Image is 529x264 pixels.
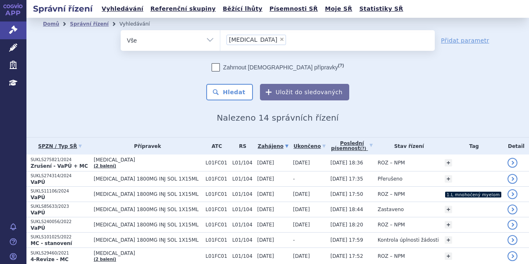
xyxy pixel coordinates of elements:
span: ROZ – NPM [378,160,405,166]
span: Zastaveno [378,207,404,212]
span: [MEDICAL_DATA] 1800MG INJ SOL 1X15ML [94,207,202,212]
i: 1.L mnohočený myelom [445,192,501,197]
p: SUKLS29460/2021 [31,250,90,256]
a: SPZN / Typ SŘ [31,140,90,152]
span: [DATE] 18:44 [331,207,363,212]
span: [DATE] [293,160,310,166]
span: [MEDICAL_DATA] 1800MG INJ SOL 1X15ML [94,237,202,243]
a: + [445,252,452,260]
a: detail [508,174,517,184]
span: × [279,37,284,42]
th: Stav řízení [374,138,441,155]
span: L01/104 [232,222,253,228]
li: Vyhledávání [119,18,161,30]
span: ROZ – NPM [378,191,405,197]
span: Přerušeno [378,176,403,182]
span: [DATE] [257,237,274,243]
a: Referenční skupiny [148,3,218,14]
p: SUKLS240056/2022 [31,219,90,225]
span: L01FC01 [205,253,228,259]
a: (2 balení) [94,164,116,168]
span: L01FC01 [205,160,228,166]
span: [MEDICAL_DATA] 1800MG INJ SOL 1X15ML [94,222,202,228]
span: [DATE] 17:35 [331,176,363,182]
span: [MEDICAL_DATA] [94,250,202,256]
a: Domů [43,21,59,27]
span: L01/104 [232,253,253,259]
a: Moje SŘ [322,3,355,14]
span: [DATE] [257,160,274,166]
span: L01/104 [232,160,253,166]
label: Zahrnout [DEMOGRAPHIC_DATA] přípravky [212,63,344,71]
a: Písemnosti SŘ [267,3,320,14]
span: ROZ – NPM [378,253,405,259]
a: detail [508,189,517,199]
input: [MEDICAL_DATA] [288,34,293,45]
strong: 4-Revize - MC [31,257,69,262]
span: [DATE] [257,253,274,259]
span: [MEDICAL_DATA] 1800MG INJ SOL 1X15ML [94,191,202,197]
p: SUKLS85633/2023 [31,204,90,209]
span: [MEDICAL_DATA] [229,37,277,43]
span: [MEDICAL_DATA] 1800MG INJ SOL 1X15ML [94,176,202,182]
span: L01FC01 [205,237,228,243]
a: Běžící lhůty [220,3,265,14]
a: Ukončeno [293,140,326,152]
a: + [445,221,452,228]
span: L01/104 [232,176,253,182]
p: SUKLS275821/2024 [31,157,90,163]
span: L01FC01 [205,207,228,212]
span: [DATE] [257,176,274,182]
span: L01FC01 [205,222,228,228]
a: Přidat parametr [441,36,489,45]
th: Detail [503,138,529,155]
span: L01FC01 [205,191,228,197]
span: [DATE] [293,191,310,197]
abbr: (?) [360,146,366,151]
h2: Správní řízení [26,3,99,14]
span: [DATE] 17:59 [331,237,363,243]
span: [DATE] [293,222,310,228]
span: L01/104 [232,207,253,212]
span: ROZ – NPM [378,222,405,228]
a: Správní řízení [70,21,109,27]
a: detail [508,235,517,245]
span: L01/104 [232,237,253,243]
a: Zahájeno [257,140,289,152]
p: SUKLS274314/2024 [31,173,90,179]
a: Vyhledávání [99,3,146,14]
strong: VaPÚ [31,225,45,231]
strong: Zrušení - VaPÚ + MC [31,163,88,169]
a: + [445,175,452,183]
strong: MC - stanovení [31,240,72,246]
abbr: (?) [338,63,344,68]
a: detail [508,158,517,168]
span: [DATE] [257,207,274,212]
th: Přípravek [90,138,202,155]
a: detail [508,251,517,261]
span: [DATE] [293,207,310,212]
a: + [445,206,452,213]
span: L01/104 [232,191,253,197]
span: Kontrola úplnosti žádosti [378,237,439,243]
span: Nalezeno 14 správních řízení [217,113,338,123]
a: detail [508,220,517,230]
button: Hledat [206,84,253,100]
span: [DATE] [257,222,274,228]
th: RS [228,138,253,155]
p: SUKLS101025/2022 [31,234,90,240]
span: - [293,237,295,243]
th: ATC [201,138,228,155]
span: [DATE] 17:50 [331,191,363,197]
a: + [445,159,452,166]
a: Poslednípísemnost(?) [331,138,374,155]
p: SUKLS11106/2024 [31,188,90,194]
span: [DATE] 18:36 [331,160,363,166]
a: + [445,236,452,244]
span: L01FC01 [205,176,228,182]
span: [DATE] 17:52 [331,253,363,259]
strong: VaPÚ [31,195,45,200]
strong: VaPÚ [31,210,45,216]
strong: VaPÚ [31,179,45,185]
th: Tag [441,138,503,155]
